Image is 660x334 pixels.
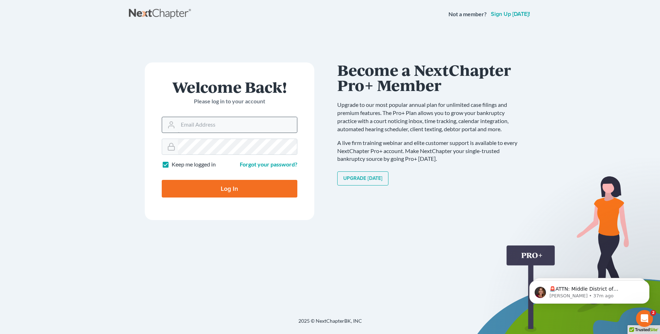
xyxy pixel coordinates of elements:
div: 2025 © NextChapterBK, INC [129,317,531,330]
p: A live firm training webinar and elite customer support is available to every NextChapter Pro+ ac... [337,139,524,163]
label: Keep me logged in [172,160,216,169]
input: Email Address [178,117,297,133]
p: Please log in to your account [162,97,297,105]
iframe: Intercom notifications message [519,266,660,315]
h1: Welcome Back! [162,79,297,95]
a: Forgot your password? [240,161,297,168]
a: Upgrade [DATE] [337,171,388,186]
input: Log In [162,180,297,198]
iframe: Intercom live chat [636,310,653,327]
p: Upgrade to our most popular annual plan for unlimited case filings and premium features. The Pro+... [337,101,524,133]
h1: Become a NextChapter Pro+ Member [337,62,524,92]
span: 2 [650,310,656,316]
a: Sign up [DATE]! [489,11,531,17]
strong: Not a member? [448,10,487,18]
